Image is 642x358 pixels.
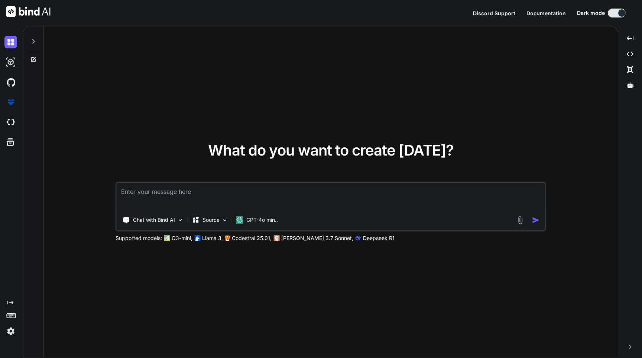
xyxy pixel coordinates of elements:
p: O3-mini, [172,234,192,242]
img: claude [356,235,361,241]
p: Llama 3, [202,234,223,242]
img: cloudideIcon [4,116,17,129]
p: Deepseek R1 [363,234,395,242]
img: GPT-4o mini [236,216,243,224]
p: GPT-4o min.. [246,216,278,224]
p: [PERSON_NAME] 3.7 Sonnet, [281,234,353,242]
p: Supported models: [116,234,162,242]
img: Bind AI [6,6,51,17]
p: Chat with Bind AI [133,216,175,224]
img: claude [274,235,280,241]
span: Documentation [526,10,566,16]
img: GPT-4 [164,235,170,241]
img: premium [4,96,17,109]
button: Discord Support [473,9,515,17]
span: Dark mode [577,9,605,17]
img: Llama2 [195,235,201,241]
p: Codestral 25.01, [232,234,272,242]
img: darkChat [4,36,17,48]
img: icon [532,216,540,224]
img: Mistral-AI [225,236,230,241]
button: Documentation [526,9,566,17]
img: darkAi-studio [4,56,17,68]
img: attachment [516,216,525,224]
img: settings [4,325,17,338]
img: Pick Tools [177,217,184,223]
span: What do you want to create [DATE]? [208,141,454,159]
img: Pick Models [222,217,228,223]
span: Discord Support [473,10,515,16]
img: githubDark [4,76,17,89]
p: Source [202,216,220,224]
